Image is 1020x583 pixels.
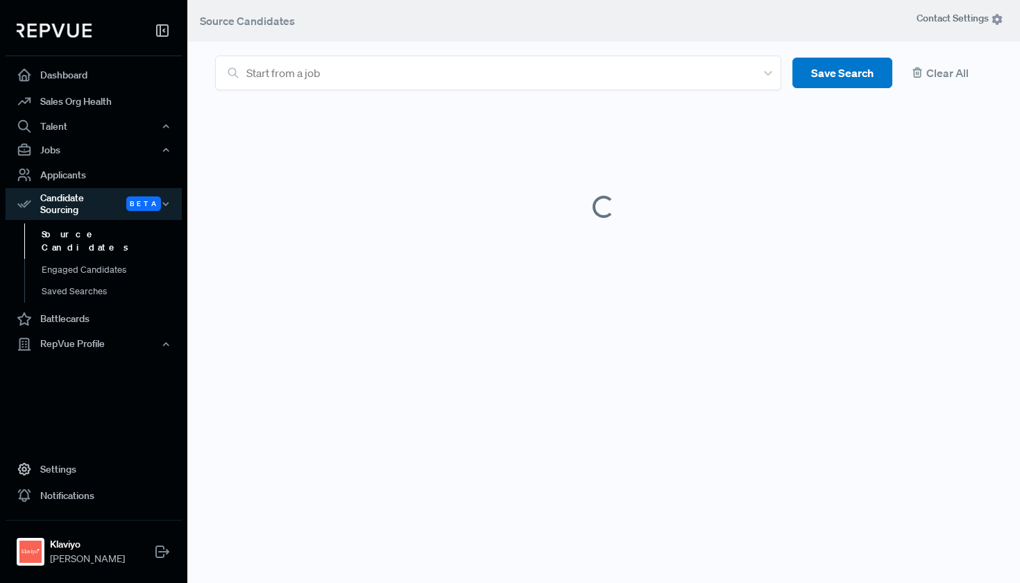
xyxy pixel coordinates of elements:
[6,520,182,572] a: KlaviyoKlaviyo[PERSON_NAME]
[200,14,295,28] span: Source Candidates
[24,223,201,259] a: Source Candidates
[6,188,182,220] div: Candidate Sourcing
[24,280,201,303] a: Saved Searches
[6,482,182,509] a: Notifications
[6,332,182,356] button: RepVue Profile
[19,541,42,563] img: Klaviyo
[50,552,125,566] span: [PERSON_NAME]
[24,259,201,281] a: Engaged Candidates
[126,196,161,211] span: Beta
[50,537,125,552] strong: Klaviyo
[917,11,1003,26] span: Contact Settings
[6,456,182,482] a: Settings
[6,162,182,188] a: Applicants
[6,188,182,220] button: Candidate Sourcing Beta
[903,58,992,89] button: Clear All
[17,24,92,37] img: RepVue
[6,115,182,138] button: Talent
[792,58,892,89] button: Save Search
[6,88,182,115] a: Sales Org Health
[6,138,182,162] button: Jobs
[6,62,182,88] a: Dashboard
[6,306,182,332] a: Battlecards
